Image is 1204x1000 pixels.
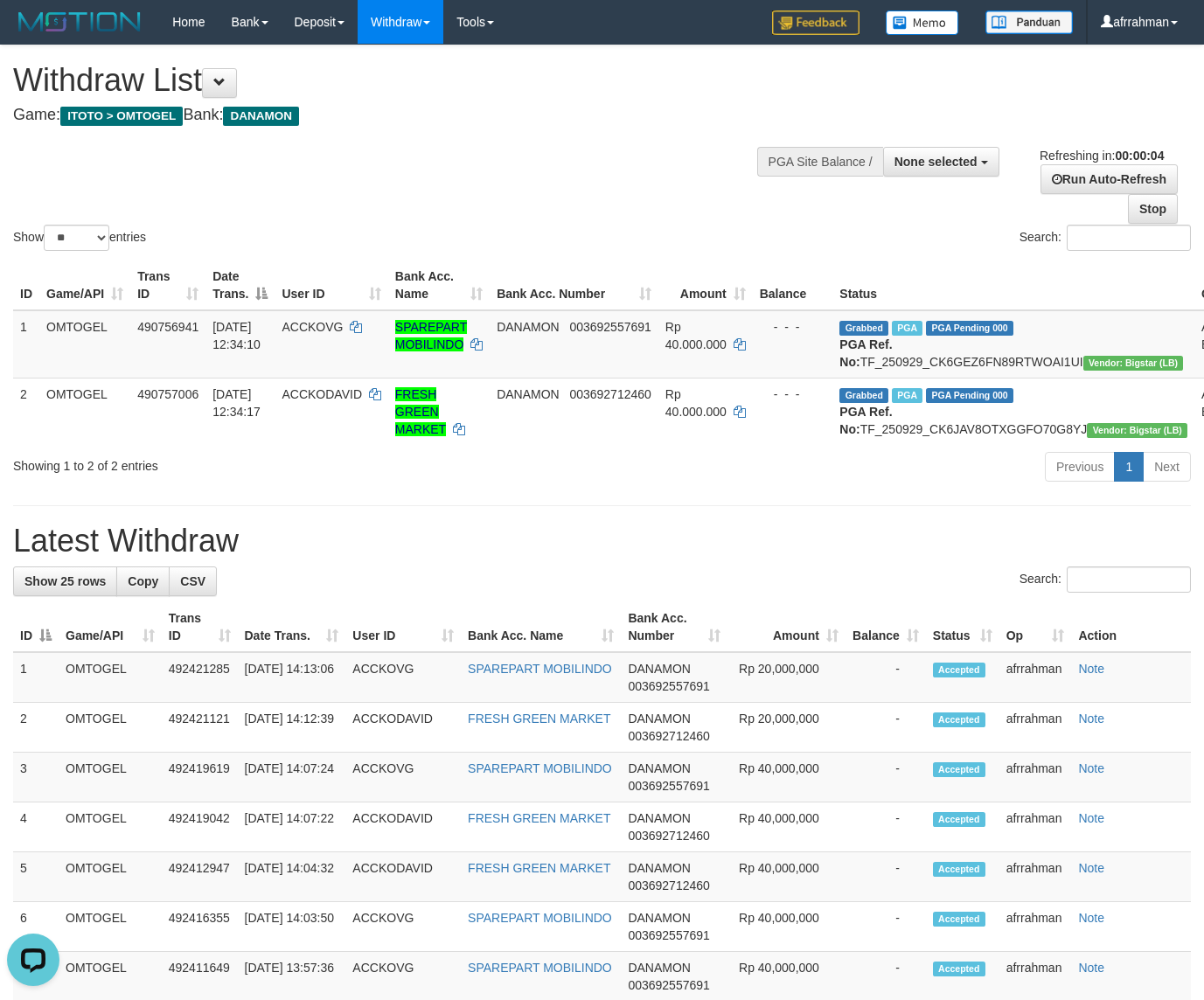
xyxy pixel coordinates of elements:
[13,63,785,98] h1: Withdraw List
[39,260,130,310] th: Game/API: activate to sort column ascending
[345,902,461,952] td: ACCKOVG
[846,703,926,753] td: -
[59,652,162,703] td: OMTOGEL
[13,566,117,596] a: Show 25 rows
[13,852,59,902] td: 5
[628,779,709,793] span: Copy 003692557691 to clipboard
[832,378,1194,445] td: TF_250929_CK6JAV8OTXGGFO70G8YJ
[468,662,612,676] a: SPAREPART MOBILINDO
[1020,225,1191,251] label: Search:
[760,385,826,403] div: - - -
[13,524,1191,559] h1: Latest Withdraw
[24,574,106,588] span: Show 25 rows
[59,802,162,852] td: OMTOGEL
[832,310,1194,378] td: TF_250929_CK6GEZ6FN89RTWOAI1UI
[7,7,59,59] button: Open LiveChat chat widget
[846,602,926,652] th: Balance: activate to sort column ascending
[569,387,651,401] span: Copy 003692712460 to clipboard
[628,928,709,942] span: Copy 003692557691 to clipboard
[665,320,727,351] span: Rp 40.000.000
[39,378,130,445] td: OMTOGEL
[727,652,846,703] td: Rp 20,000,000
[395,320,467,351] a: SPAREPART MOBILINDO
[846,652,926,703] td: -
[128,574,158,588] span: Copy
[223,107,299,126] span: DANAMON
[162,753,238,802] td: 492419619
[628,878,709,892] span: Copy 003692712460 to clipboard
[238,652,346,703] td: [DATE] 14:13:06
[238,902,346,952] td: [DATE] 14:03:50
[345,753,461,802] td: ACCKOVG
[13,378,39,445] td: 2
[345,602,461,652] th: User ID: activate to sort column ascending
[13,260,39,310] th: ID
[282,320,343,334] span: ACCKOVG
[162,602,238,652] th: Trans ID: activate to sort column ascending
[1040,149,1164,163] span: Refreshing in:
[727,902,846,952] td: Rp 40,000,000
[933,862,985,877] span: Accepted
[1040,164,1178,194] a: Run Auto-Refresh
[628,978,709,992] span: Copy 003692557691 to clipboard
[999,852,1072,902] td: afrrahman
[760,318,826,336] div: - - -
[345,802,461,852] td: ACCKODAVID
[628,679,709,693] span: Copy 003692557691 to clipboard
[345,703,461,753] td: ACCKODAVID
[212,387,261,419] span: [DATE] 12:34:17
[162,902,238,952] td: 492416355
[345,652,461,703] td: ACCKOVG
[1078,761,1104,775] a: Note
[238,852,346,902] td: [DATE] 14:04:32
[727,753,846,802] td: Rp 40,000,000
[59,852,162,902] td: OMTOGEL
[116,566,170,596] a: Copy
[59,703,162,753] td: OMTOGEL
[1020,566,1191,593] label: Search:
[205,260,275,310] th: Date Trans.: activate to sort column descending
[13,602,59,652] th: ID: activate to sort column descending
[1071,602,1191,652] th: Action
[628,911,691,925] span: DANAMON
[395,387,446,436] a: FRESH GREEN MARKET
[757,147,883,177] div: PGA Site Balance /
[926,602,999,652] th: Status: activate to sort column ascending
[1067,566,1191,593] input: Search:
[1067,225,1191,251] input: Search:
[13,107,785,124] h4: Game: Bank:
[1045,452,1115,482] a: Previous
[162,703,238,753] td: 492421121
[999,802,1072,852] td: afrrahman
[1114,452,1144,482] a: 1
[628,729,709,743] span: Copy 003692712460 to clipboard
[238,703,346,753] td: [DATE] 14:12:39
[169,566,217,596] a: CSV
[282,387,362,401] span: ACCKODAVID
[665,387,727,419] span: Rp 40.000.000
[839,321,888,336] span: Grabbed
[628,961,691,975] span: DANAMON
[13,310,39,378] td: 1
[727,602,846,652] th: Amount: activate to sort column ascending
[999,703,1072,753] td: afrrahman
[468,861,610,875] a: FRESH GREEN MARKET
[1078,861,1104,875] a: Note
[894,155,978,169] span: None selected
[13,902,59,952] td: 6
[628,811,691,825] span: DANAMON
[628,861,691,875] span: DANAMON
[13,225,146,251] label: Show entries
[1078,911,1104,925] a: Note
[468,712,610,726] a: FRESH GREEN MARKET
[44,225,109,251] select: Showentries
[892,321,922,336] span: Marked by afrrahman
[1078,961,1104,975] a: Note
[892,388,922,403] span: Marked by afrrahman
[345,852,461,902] td: ACCKODAVID
[727,703,846,753] td: Rp 20,000,000
[13,9,146,35] img: MOTION_logo.png
[846,753,926,802] td: -
[13,703,59,753] td: 2
[59,602,162,652] th: Game/API: activate to sort column ascending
